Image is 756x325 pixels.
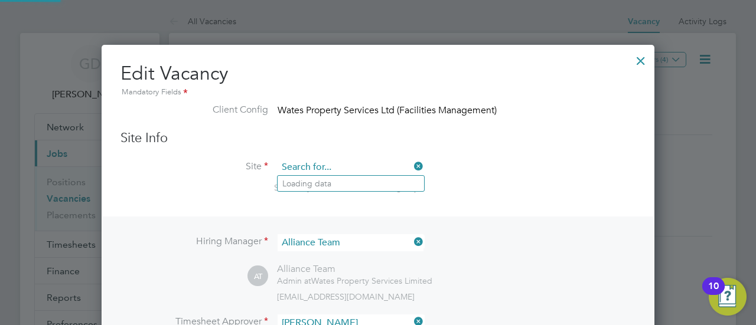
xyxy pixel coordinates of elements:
div: Mandatory Fields [120,86,636,99]
h2: Edit Vacancy [120,61,636,99]
span: AT [247,266,268,287]
li: Loading data [278,176,424,191]
label: Hiring Manager [120,235,268,248]
div: Wates Property Services Limited [277,275,432,286]
button: Open Resource Center, 10 new notifications [709,278,747,316]
div: Alliance Team [277,263,432,275]
span: [EMAIL_ADDRESS][DOMAIN_NAME] [277,291,415,302]
span: Wates Property Services Ltd (Facilities Management) [278,104,497,116]
span: Admin at [277,275,311,286]
h3: Site Info [120,130,636,147]
input: Search for... [278,159,423,176]
label: Client Config [120,104,268,116]
div: 10 [708,286,719,301]
input: Search for... [278,234,423,251]
label: Site [120,160,268,173]
span: Search by site name, address or group [274,182,419,193]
